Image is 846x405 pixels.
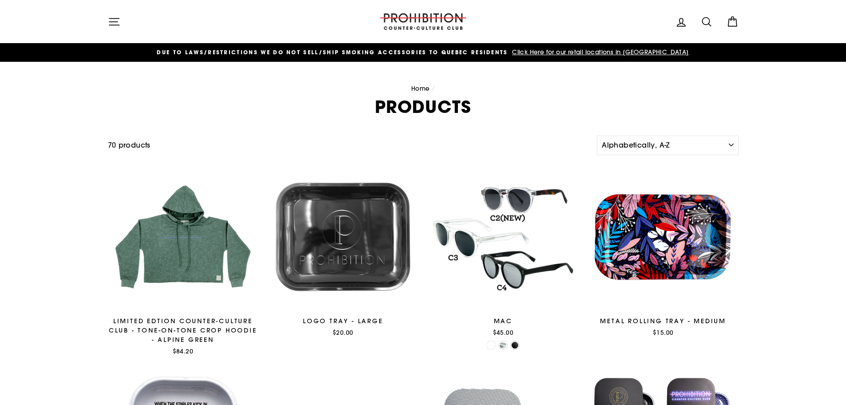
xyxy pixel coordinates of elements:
span: / [432,84,435,92]
a: LOGO TRAY - LARGE$20.00 [268,162,418,340]
a: Home [411,84,430,92]
a: DUE TO LAWS/restrictions WE DO NOT SELL/SHIP SMOKING ACCESSORIES to qUEBEC RESIDENTS Click Here f... [110,48,736,57]
span: DUE TO LAWS/restrictions WE DO NOT SELL/SHIP SMOKING ACCESSORIES to qUEBEC RESIDENTS [157,48,508,56]
a: MAC$45.00 [428,162,579,340]
nav: breadcrumbs [108,84,739,94]
div: LOGO TRAY - LARGE [268,317,418,326]
div: $15.00 [588,328,739,337]
div: $45.00 [428,328,579,337]
div: $84.20 [108,347,258,356]
span: Click Here for our retail locations in [GEOGRAPHIC_DATA] [510,48,689,56]
div: LIMITED EDTION COUNTER-CULTURE CLUB - TONE-ON-TONE CROP HOODIE - ALPINE GREEN [108,317,258,345]
a: METAL ROLLING TRAY - MEDIUM$15.00 [588,162,739,340]
div: METAL ROLLING TRAY - MEDIUM [588,317,739,326]
div: $20.00 [268,328,418,337]
div: 70 products [108,140,594,151]
h1: Products [108,98,739,115]
a: LIMITED EDTION COUNTER-CULTURE CLUB - TONE-ON-TONE CROP HOODIE - ALPINE GREEN$84.20 [108,162,258,359]
div: MAC [428,317,579,326]
img: PROHIBITION COUNTER-CULTURE CLUB [379,13,468,30]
